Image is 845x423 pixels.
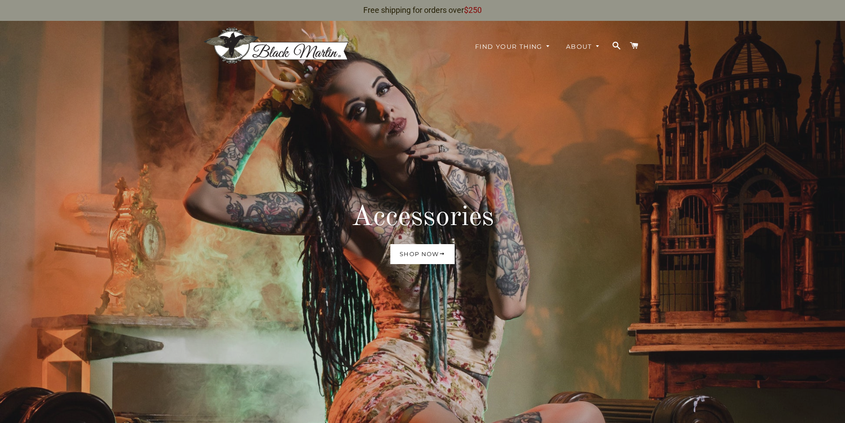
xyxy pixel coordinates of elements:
a: Find Your Thing [468,36,558,59]
img: Black Martin [203,27,350,65]
a: About [559,36,607,59]
span: 250 [468,5,482,15]
span: $ [464,5,468,15]
h2: Accessories [67,200,778,235]
a: Shop now [390,244,455,264]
